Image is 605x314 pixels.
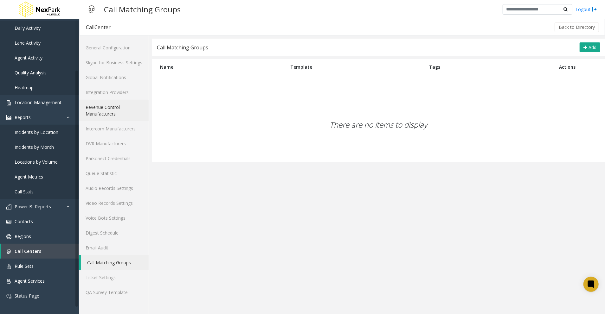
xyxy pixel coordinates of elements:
[6,234,11,239] img: 'icon'
[15,25,41,31] span: Daily Activity
[1,244,79,259] a: Call Centers
[79,270,149,285] a: Ticket Settings
[15,174,43,180] span: Agent Metrics
[79,70,149,85] a: Global Notifications
[79,181,149,196] a: Audio Records Settings
[15,278,45,284] span: Agent Services
[79,285,149,300] a: QA Survey Template
[79,121,149,136] a: Intercom Manufacturers
[15,204,51,210] span: Power BI Reports
[15,293,39,299] span: Status Page
[424,59,554,75] th: Tags
[79,196,149,210] a: Video Records Settings
[554,59,602,75] th: Actions
[79,100,149,121] a: Revenue Control Manufacturers
[79,210,149,225] a: Voice Bots Settings
[286,59,424,75] th: Template
[15,85,34,91] span: Heatmap
[6,100,11,105] img: 'icon'
[152,87,605,162] div: There are no items to display
[15,218,33,224] span: Contacts
[6,279,11,284] img: 'icon'
[6,219,11,224] img: 'icon'
[79,136,149,151] a: DVR Manufacturers
[15,55,42,61] span: Agent Activity
[15,159,58,165] span: Locations by Volume
[79,40,149,55] a: General Configuration
[580,42,600,53] button: Add
[79,240,149,255] a: Email Audit
[81,255,149,270] a: Call Matching Groups
[15,233,31,239] span: Regions
[6,115,11,120] img: 'icon'
[79,151,149,166] a: Parkonect Credentials
[15,144,54,150] span: Incidents by Month
[86,2,98,17] img: pageIcon
[15,114,31,120] span: Reports
[15,40,41,46] span: Lane Activity
[589,44,596,50] span: Add
[157,43,208,52] div: Call Matching Groups
[79,85,149,100] a: Integration Providers
[15,129,58,135] span: Incidents by Location
[592,6,597,13] img: logout
[79,55,149,70] a: Skype for Business Settings
[576,6,597,13] a: Logout
[6,294,11,299] img: 'icon'
[86,23,111,31] div: CallCenter
[15,248,41,254] span: Call Centers
[15,99,61,105] span: Location Management
[101,2,184,17] h3: Call Matching Groups
[555,22,599,32] button: Back to Directory
[79,166,149,181] a: Queue Statistic
[6,204,11,210] img: 'icon'
[6,264,11,269] img: 'icon'
[6,249,11,254] img: 'icon'
[79,225,149,240] a: Digest Schedule
[15,189,34,195] span: Call Stats
[15,70,47,76] span: Quality Analysis
[15,263,34,269] span: Rule Sets
[155,59,286,75] th: Name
